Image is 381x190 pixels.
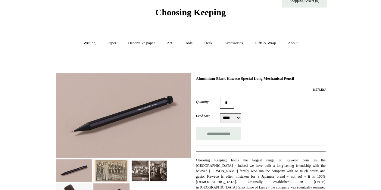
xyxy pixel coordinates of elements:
[155,7,226,17] span: Choosing Keeping
[196,113,220,119] label: Lead Size
[178,35,198,51] a: Tools
[161,35,177,51] a: Art
[131,159,167,182] img: Aluminium Black Kaweco Special Long Mechanical Pencil
[249,35,281,51] a: Gifts & Wrap
[196,99,220,104] label: Quantity
[155,12,226,16] a: Choosing Keeping
[123,35,160,51] a: Decorative paper
[199,35,218,51] a: Desk
[196,87,325,92] h2: £45.00
[56,159,92,182] img: Aluminium Black Kaweco Special Long Mechanical Pencil
[282,35,303,51] a: About
[196,76,325,81] h1: Aluminium Black Kaweco Special Long Mechanical Pencil
[78,35,101,51] a: Writing
[102,35,122,51] a: Paper
[219,35,248,51] a: Accessories
[56,73,191,158] img: Aluminium Black Kaweco Special Long Mechanical Pencil
[93,159,130,182] img: Aluminium Black Kaweco Special Long Mechanical Pencil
